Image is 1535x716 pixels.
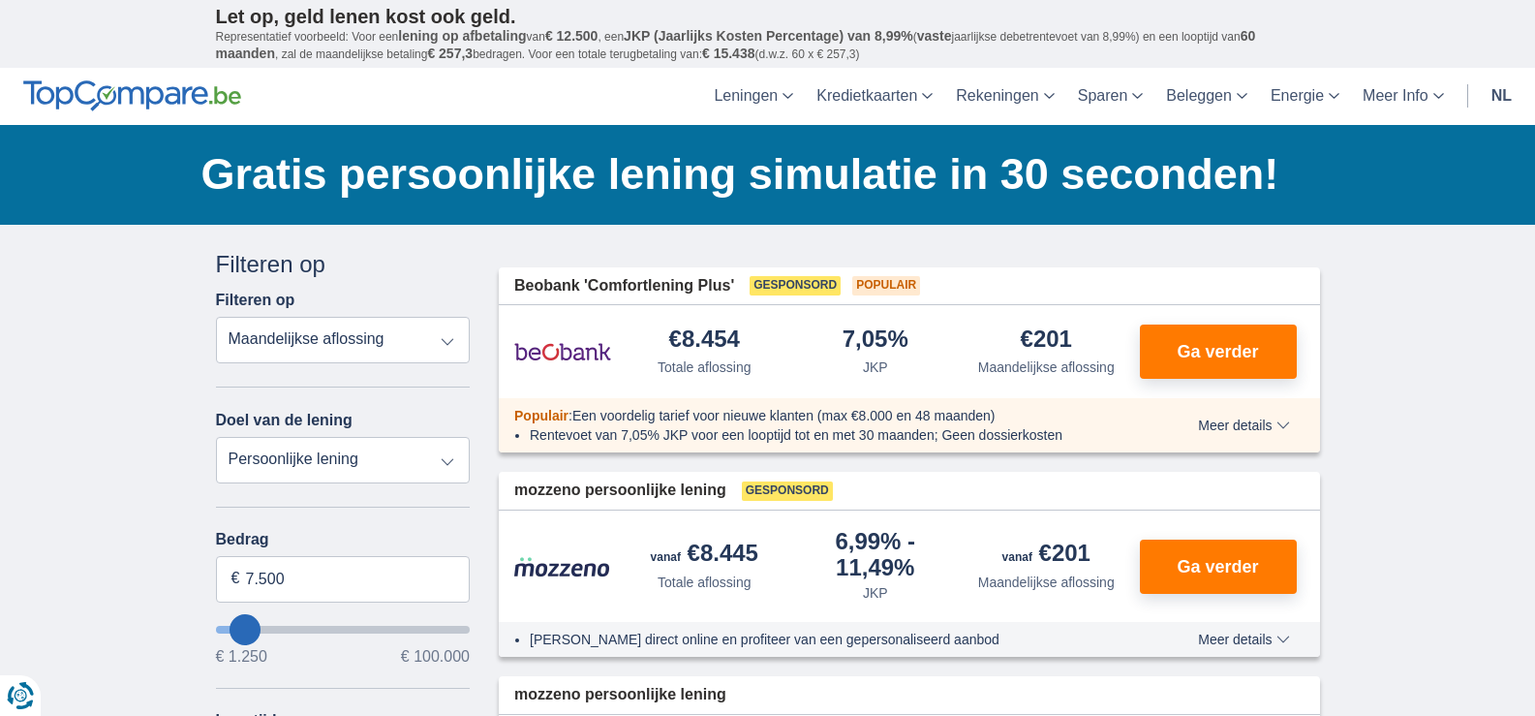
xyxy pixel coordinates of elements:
[702,68,805,125] a: Leningen
[514,556,611,577] img: product.pl.alt Mozzeno
[658,573,752,592] div: Totale aflossing
[401,649,470,665] span: € 100.000
[658,358,752,377] div: Totale aflossing
[398,28,526,44] span: lening op afbetaling
[216,28,1320,63] p: Representatief voorbeeld: Voor een van , een ( jaarlijkse debetrentevoet van 8,99%) en een loopti...
[1021,327,1072,354] div: €201
[1140,540,1297,594] button: Ga verder
[978,358,1115,377] div: Maandelijkse aflossing
[651,542,758,569] div: €8.445
[1351,68,1456,125] a: Meer Info
[514,480,726,502] span: mozzeno persoonlijke lening
[863,583,888,603] div: JKP
[1177,558,1258,576] span: Ga verder
[1154,68,1259,125] a: Beleggen
[1198,419,1289,432] span: Meer details
[201,144,1320,204] h1: Gratis persoonlijke lening simulatie in 30 seconden!
[1183,418,1304,433] button: Meer details
[514,408,568,423] span: Populair
[23,80,241,111] img: TopCompare
[216,531,471,548] label: Bedrag
[1183,632,1304,647] button: Meer details
[427,46,473,61] span: € 257,3
[1140,325,1297,379] button: Ga verder
[624,28,913,44] span: JKP (Jaarlijks Kosten Percentage) van 8,99%
[514,327,611,376] img: product.pl.alt Beobank
[545,28,599,44] span: € 12.500
[1177,343,1258,360] span: Ga verder
[231,568,240,590] span: €
[530,425,1127,445] li: Rentevoet van 7,05% JKP voor een looptijd tot en met 30 maanden; Geen dossierkosten
[216,649,267,665] span: € 1.250
[216,28,1256,61] span: 60 maanden
[514,684,726,706] span: mozzeno persoonlijke lening
[1259,68,1351,125] a: Energie
[917,28,952,44] span: vaste
[216,292,295,309] label: Filteren op
[216,412,353,429] label: Doel van de lening
[852,276,920,296] span: Populair
[863,358,888,377] div: JKP
[216,248,471,281] div: Filteren op
[805,68,944,125] a: Kredietkaarten
[1480,68,1523,125] a: nl
[1198,633,1289,646] span: Meer details
[742,482,833,501] span: Gesponsord
[216,5,1320,28] p: Let op, geld lenen kost ook geld.
[843,327,908,354] div: 7,05%
[669,327,740,354] div: €8.454
[978,573,1115,592] div: Maandelijkse aflossing
[572,408,996,423] span: Een voordelig tarief voor nieuwe klanten (max €8.000 en 48 maanden)
[702,46,755,61] span: € 15.438
[944,68,1065,125] a: Rekeningen
[530,630,1127,649] li: [PERSON_NAME] direct online en profiteer van een gepersonaliseerd aanbod
[216,626,471,634] input: wantToBorrow
[514,275,734,297] span: Beobank 'Comfortlening Plus'
[1066,68,1155,125] a: Sparen
[499,406,1143,425] div: :
[750,276,841,296] span: Gesponsord
[1002,542,1090,569] div: €201
[798,530,954,579] div: 6,99%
